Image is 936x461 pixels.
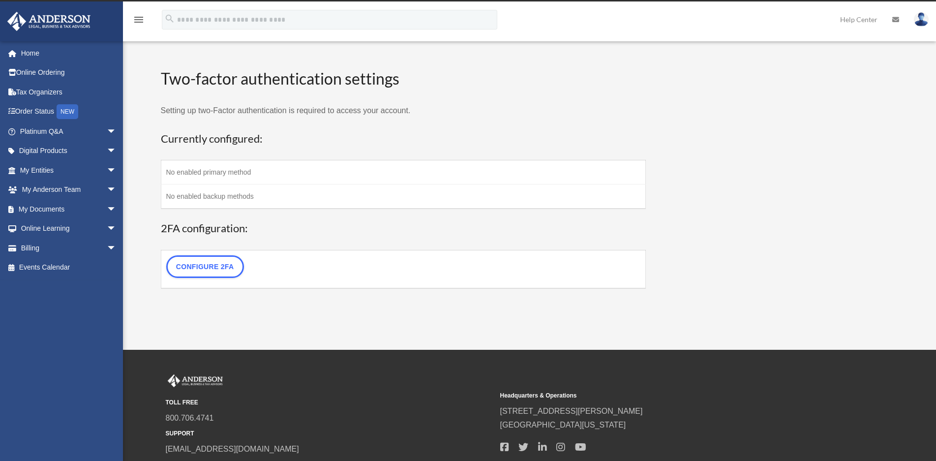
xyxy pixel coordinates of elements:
[107,122,126,142] span: arrow_drop_down
[7,43,131,63] a: Home
[161,221,646,236] h3: 2FA configuration:
[7,63,131,83] a: Online Ordering
[7,238,131,258] a: Billingarrow_drop_down
[133,14,145,26] i: menu
[166,445,299,453] a: [EMAIL_ADDRESS][DOMAIN_NAME]
[4,12,93,31] img: Anderson Advisors Platinum Portal
[7,82,131,102] a: Tax Organizers
[500,421,626,429] a: [GEOGRAPHIC_DATA][US_STATE]
[161,68,646,90] h2: Two-factor authentication settings
[161,131,646,147] h3: Currently configured:
[7,122,131,141] a: Platinum Q&Aarrow_drop_down
[7,141,131,161] a: Digital Productsarrow_drop_down
[7,219,131,239] a: Online Learningarrow_drop_down
[57,104,78,119] div: NEW
[107,180,126,200] span: arrow_drop_down
[107,160,126,181] span: arrow_drop_down
[500,391,828,401] small: Headquarters & Operations
[161,160,646,184] td: No enabled primary method
[7,160,131,180] a: My Entitiesarrow_drop_down
[500,407,643,415] a: [STREET_ADDRESS][PERSON_NAME]
[166,255,244,278] a: Configure 2FA
[107,141,126,161] span: arrow_drop_down
[166,398,493,408] small: TOLL FREE
[7,258,131,277] a: Events Calendar
[107,219,126,239] span: arrow_drop_down
[166,414,214,422] a: 800.706.4741
[7,102,131,122] a: Order StatusNEW
[164,13,175,24] i: search
[7,180,131,200] a: My Anderson Teamarrow_drop_down
[161,104,646,118] p: Setting up two-Factor authentication is required to access your account.
[7,199,131,219] a: My Documentsarrow_drop_down
[914,12,929,27] img: User Pic
[927,1,934,7] div: close
[133,17,145,26] a: menu
[161,184,646,209] td: No enabled backup methods
[166,429,493,439] small: SUPPORT
[166,374,225,387] img: Anderson Advisors Platinum Portal
[107,199,126,219] span: arrow_drop_down
[107,238,126,258] span: arrow_drop_down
